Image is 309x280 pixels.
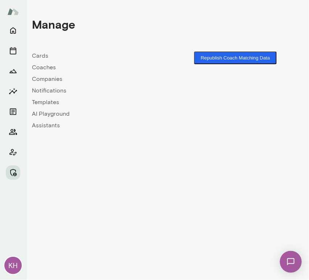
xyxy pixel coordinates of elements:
[32,98,168,107] a: Templates
[32,63,168,72] a: Coaches
[6,165,20,180] button: Manage
[6,44,20,58] button: Sessions
[6,84,20,99] button: Insights
[32,110,168,118] a: AI Playground
[6,23,20,38] button: Home
[32,17,75,31] h4: Manage
[32,52,168,60] a: Cards
[7,5,19,18] img: Mento
[32,121,168,130] a: Assistants
[32,86,168,95] a: Notifications
[6,145,20,160] button: Client app
[4,257,22,274] div: KH
[194,52,276,64] button: Republish Coach Matching Data
[32,75,168,83] a: Companies
[6,104,20,119] button: Documents
[6,64,20,78] button: Growth Plan
[6,125,20,139] button: Members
